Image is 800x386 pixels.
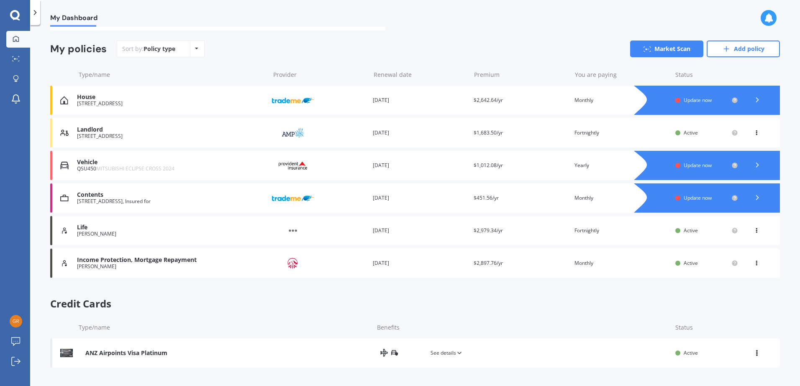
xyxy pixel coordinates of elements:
[85,349,167,357] div: ANZ Airpoints Visa Platinum
[60,129,69,137] img: Landlord
[50,298,780,310] span: Credit Cards
[574,194,669,202] div: Monthly
[474,96,503,104] span: $2,642.64/yr
[272,92,314,108] img: Trade Me Insurance
[373,226,467,235] div: [DATE]
[77,133,265,139] div: [STREET_ADDRESS]
[60,96,68,104] img: House
[79,71,267,79] div: Type/name
[77,94,265,101] div: House
[474,129,503,136] span: $1,683.50/yr
[77,198,265,204] div: [STREET_ADDRESS], Insured for
[272,223,314,239] img: Other
[684,96,712,104] span: Update now
[684,259,698,267] span: Active
[122,45,175,53] div: Sort by:
[684,349,698,356] span: Active
[373,259,467,267] div: [DATE]
[272,255,314,271] img: AIA
[474,162,503,169] span: $1,012.08/yr
[77,231,265,237] div: [PERSON_NAME]
[431,349,463,357] span: See details
[630,41,703,57] a: Market Scan
[707,41,780,57] a: Add policy
[474,259,503,267] span: $2,897.76/yr
[474,194,499,201] span: $451.56/yr
[377,323,669,332] div: Benefits
[574,129,669,137] div: Fortnightly
[50,14,97,25] span: My Dashboard
[574,259,669,267] div: Monthly
[272,125,314,141] img: AMP
[77,224,265,231] div: Life
[574,226,669,235] div: Fortnightly
[474,227,503,234] span: $2,979.34/yr
[575,71,669,79] div: You are paying
[684,194,712,201] span: Update now
[77,166,265,172] div: QSU450
[10,315,22,328] img: 7878c7550430dd283e8a83a3f149effa
[60,349,73,357] img: ANZ Airpoints Visa Platinum
[60,161,69,170] img: Vehicle
[574,161,669,170] div: Yearly
[77,191,265,198] div: Contents
[77,264,265,269] div: [PERSON_NAME]
[373,129,467,137] div: [DATE]
[60,194,69,202] img: Contents
[684,162,712,169] span: Update now
[273,71,367,79] div: Provider
[79,323,370,332] div: Type/name
[144,45,175,53] div: Policy type
[77,256,265,264] div: Income Protection, Mortgage Repayment
[675,323,738,332] div: Status
[684,227,698,234] span: Active
[373,96,467,104] div: [DATE]
[373,194,467,202] div: [DATE]
[50,43,107,55] div: My policies
[574,96,669,104] div: Monthly
[96,165,174,172] span: MITSUBISHI ECLIPSE CROSS 2024
[374,71,467,79] div: Renewal date
[77,159,265,166] div: Vehicle
[60,259,69,267] img: Life
[684,129,698,136] span: Active
[77,101,265,107] div: [STREET_ADDRESS]
[272,157,314,173] img: Provident
[272,190,314,206] img: Trade Me Insurance
[60,226,69,235] img: Life
[373,161,467,170] div: [DATE]
[474,71,568,79] div: Premium
[675,71,738,79] div: Status
[77,126,265,133] div: Landlord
